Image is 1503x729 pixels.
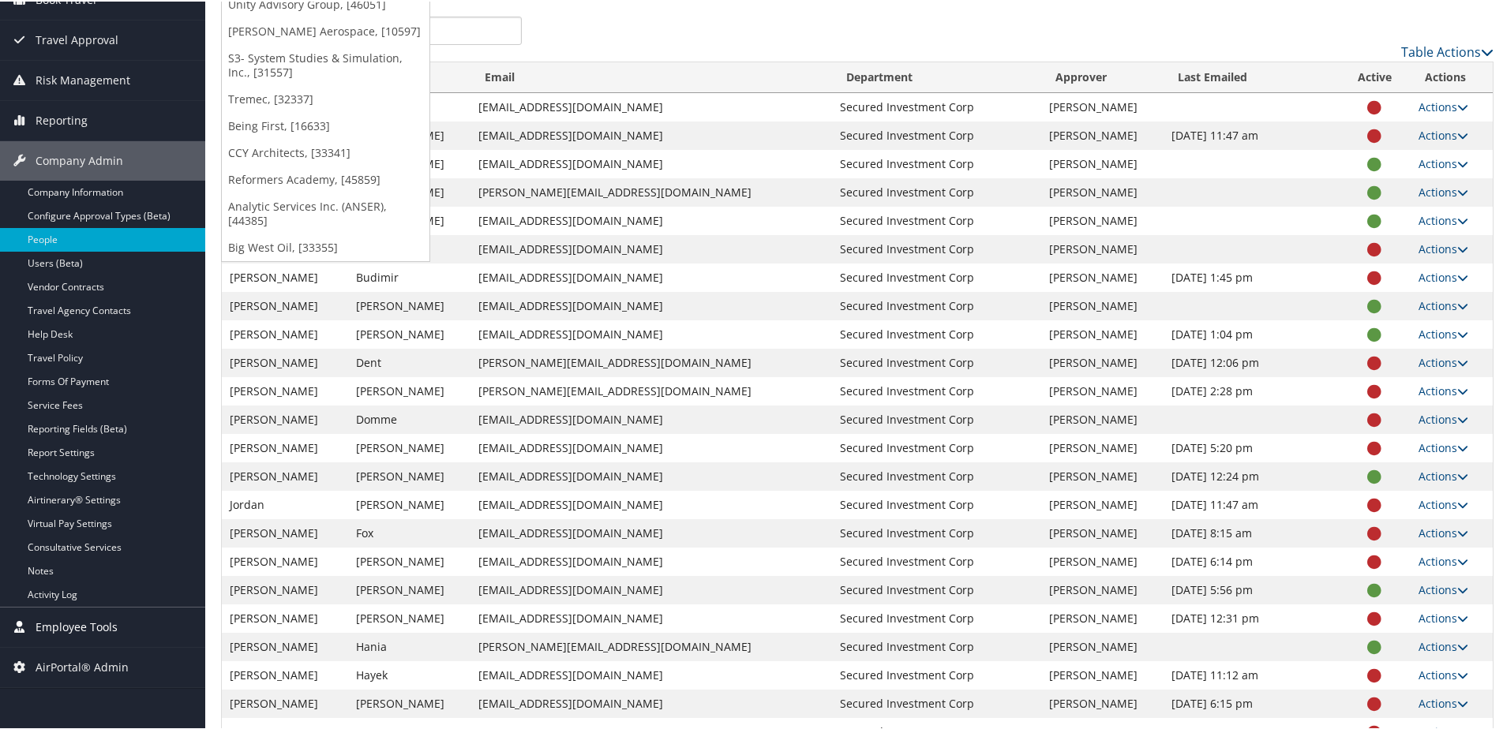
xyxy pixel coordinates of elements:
td: [PERSON_NAME][EMAIL_ADDRESS][DOMAIN_NAME] [470,631,832,660]
td: [PERSON_NAME] [1041,148,1164,177]
td: [EMAIL_ADDRESS][DOMAIN_NAME] [470,148,832,177]
td: [DATE] 5:56 pm [1164,574,1338,603]
td: [PERSON_NAME] [1041,205,1164,234]
td: Secured Investment Corp [832,290,1040,319]
a: Actions [1419,410,1469,425]
td: [DATE] 11:47 am [1164,120,1338,148]
td: Secured Investment Corp [832,347,1040,376]
a: Actions [1419,524,1469,539]
a: S3- System Studies & Simulation, Inc., [31557] [222,43,429,84]
td: [PERSON_NAME] [1041,92,1164,120]
td: [PERSON_NAME] [348,574,470,603]
td: [PERSON_NAME][EMAIL_ADDRESS][DOMAIN_NAME] [470,376,832,404]
td: [PERSON_NAME] [222,319,348,347]
td: [PERSON_NAME] [1041,461,1164,489]
td: [PERSON_NAME] [348,546,470,574]
td: [PERSON_NAME] [1041,177,1164,205]
td: [PERSON_NAME] [348,603,470,631]
td: [EMAIL_ADDRESS][DOMAIN_NAME] [470,603,832,631]
td: Secured Investment Corp [832,262,1040,290]
td: Secured Investment Corp [832,205,1040,234]
a: Actions [1419,637,1469,652]
td: Secured Investment Corp [832,404,1040,432]
td: Domme [348,404,470,432]
td: [EMAIL_ADDRESS][DOMAIN_NAME] [470,688,832,716]
a: Being First, [16633] [222,111,429,138]
span: AirPortal® Admin [36,646,129,686]
td: [PERSON_NAME] [222,376,348,404]
a: Actions [1419,183,1469,198]
td: [PERSON_NAME] [222,603,348,631]
td: Secured Investment Corp [832,489,1040,518]
a: Actions [1419,353,1469,368]
td: [EMAIL_ADDRESS][DOMAIN_NAME] [470,574,832,603]
td: [PERSON_NAME] [222,347,348,376]
td: [PERSON_NAME][EMAIL_ADDRESS][DOMAIN_NAME] [470,347,832,376]
a: Actions [1419,495,1469,510]
a: Actions [1419,268,1469,283]
th: Active: activate to sort column ascending [1338,61,1411,92]
td: [PERSON_NAME] [222,688,348,716]
td: [DATE] 11:12 am [1164,660,1338,688]
a: Actions [1419,467,1469,482]
td: [PERSON_NAME] [1041,546,1164,574]
td: [PERSON_NAME] [222,262,348,290]
td: [PERSON_NAME] [1041,631,1164,660]
td: [PERSON_NAME] [1041,376,1164,404]
td: [DATE] 12:06 pm [1164,347,1338,376]
td: [PERSON_NAME] [1041,290,1164,319]
td: Secured Investment Corp [832,432,1040,461]
td: Secured Investment Corp [832,546,1040,574]
td: [EMAIL_ADDRESS][DOMAIN_NAME] [470,489,832,518]
a: Actions [1419,439,1469,454]
td: Hayek [348,660,470,688]
td: [PERSON_NAME] [222,574,348,603]
td: [PERSON_NAME] [1041,432,1164,461]
td: Budimir [348,262,470,290]
a: Tremec, [32337] [222,84,429,111]
td: Secured Investment Corp [832,688,1040,716]
td: Secured Investment Corp [832,461,1040,489]
td: Secured Investment Corp [832,518,1040,546]
a: Big West Oil, [33355] [222,233,429,260]
th: Last Emailed: activate to sort column ascending [1164,61,1338,92]
th: Department: activate to sort column ascending [832,61,1040,92]
td: Secured Investment Corp [832,319,1040,347]
a: Actions [1419,297,1469,312]
a: Actions [1419,666,1469,681]
span: Risk Management [36,59,130,99]
td: [DATE] 6:14 pm [1164,546,1338,574]
td: [DATE] 11:47 am [1164,489,1338,518]
td: [PERSON_NAME] [1041,688,1164,716]
a: Actions [1419,382,1469,397]
td: Secured Investment Corp [832,660,1040,688]
td: Secured Investment Corp [832,603,1040,631]
td: [PERSON_NAME] [348,461,470,489]
td: [PERSON_NAME] [348,489,470,518]
a: Reformers Academy, [45859] [222,165,429,192]
td: Dent [348,347,470,376]
td: [PERSON_NAME] [348,376,470,404]
td: [PERSON_NAME] [222,518,348,546]
td: Secured Investment Corp [832,376,1040,404]
td: [PERSON_NAME] [1041,120,1164,148]
td: [EMAIL_ADDRESS][DOMAIN_NAME] [470,290,832,319]
td: Secured Investment Corp [832,177,1040,205]
td: [DATE] 12:24 pm [1164,461,1338,489]
td: [PERSON_NAME] [1041,489,1164,518]
td: [DATE] 12:31 pm [1164,603,1338,631]
td: [PERSON_NAME] [348,432,470,461]
td: [EMAIL_ADDRESS][DOMAIN_NAME] [470,546,832,574]
td: [PERSON_NAME] [348,319,470,347]
td: [DATE] 5:20 pm [1164,432,1338,461]
th: Actions [1411,61,1494,92]
td: [PERSON_NAME] [1041,404,1164,432]
td: [PERSON_NAME] [348,290,470,319]
td: [DATE] 1:45 pm [1164,262,1338,290]
td: Secured Investment Corp [832,92,1040,120]
td: [PERSON_NAME] [1041,262,1164,290]
td: [DATE] 2:28 pm [1164,376,1338,404]
td: [PERSON_NAME][EMAIL_ADDRESS][DOMAIN_NAME] [470,177,832,205]
td: [EMAIL_ADDRESS][DOMAIN_NAME] [470,432,832,461]
td: [EMAIL_ADDRESS][DOMAIN_NAME] [470,461,832,489]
